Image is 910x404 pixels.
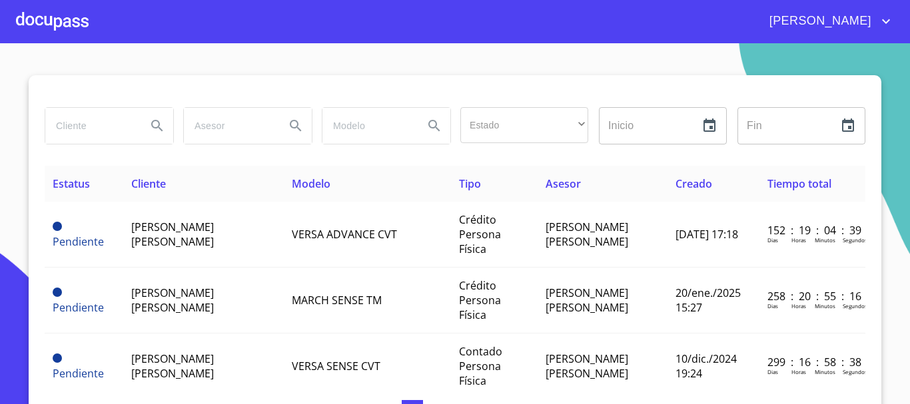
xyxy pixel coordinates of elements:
[791,368,806,375] p: Horas
[459,176,481,191] span: Tipo
[815,368,835,375] p: Minutos
[53,300,104,315] span: Pendiente
[759,11,894,32] button: account of current user
[767,355,857,369] p: 299 : 16 : 58 : 38
[843,236,867,244] p: Segundos
[459,278,501,322] span: Crédito Persona Física
[53,222,62,231] span: Pendiente
[292,293,382,307] span: MARCH SENSE TM
[131,286,214,315] span: [PERSON_NAME] [PERSON_NAME]
[292,227,397,242] span: VERSA ADVANCE CVT
[292,176,330,191] span: Modelo
[131,176,166,191] span: Cliente
[767,223,857,238] p: 152 : 19 : 04 : 39
[53,353,62,363] span: Pendiente
[546,351,628,381] span: [PERSON_NAME] [PERSON_NAME]
[546,220,628,249] span: [PERSON_NAME] [PERSON_NAME]
[45,108,136,144] input: search
[791,302,806,309] p: Horas
[676,176,712,191] span: Creado
[815,302,835,309] p: Minutos
[767,289,857,303] p: 258 : 20 : 55 : 16
[131,351,214,381] span: [PERSON_NAME] [PERSON_NAME]
[815,236,835,244] p: Minutos
[53,176,90,191] span: Estatus
[184,108,274,144] input: search
[418,110,450,142] button: Search
[322,108,413,144] input: search
[546,176,581,191] span: Asesor
[460,107,588,143] div: ​
[53,366,104,381] span: Pendiente
[843,368,867,375] p: Segundos
[767,236,778,244] p: Dias
[131,220,214,249] span: [PERSON_NAME] [PERSON_NAME]
[292,359,380,373] span: VERSA SENSE CVT
[676,351,737,381] span: 10/dic./2024 19:24
[676,286,741,315] span: 20/ene./2025 15:27
[767,302,778,309] p: Dias
[546,286,628,315] span: [PERSON_NAME] [PERSON_NAME]
[53,288,62,297] span: Pendiente
[791,236,806,244] p: Horas
[141,110,173,142] button: Search
[767,176,831,191] span: Tiempo total
[459,212,501,256] span: Crédito Persona Física
[676,227,738,242] span: [DATE] 17:18
[767,368,778,375] p: Dias
[843,302,867,309] p: Segundos
[53,234,104,249] span: Pendiente
[280,110,312,142] button: Search
[759,11,878,32] span: [PERSON_NAME]
[459,344,502,388] span: Contado Persona Física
